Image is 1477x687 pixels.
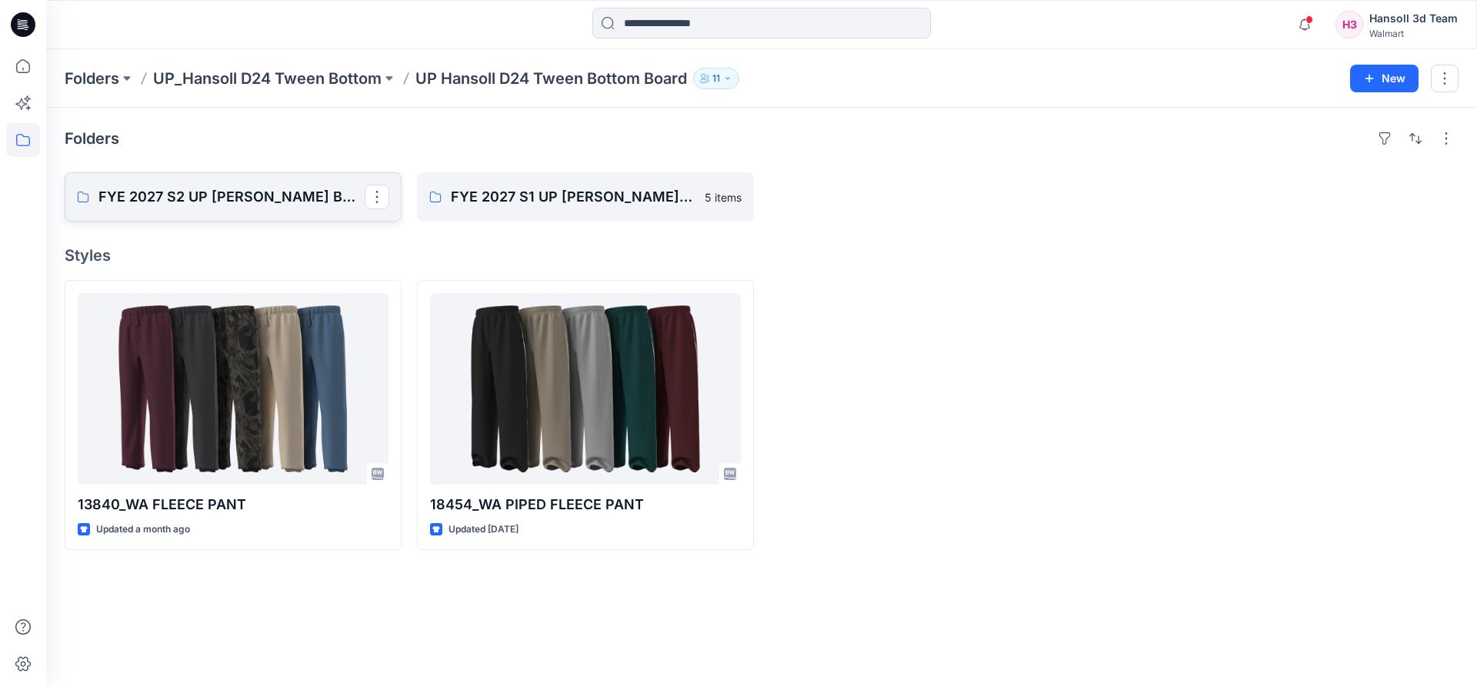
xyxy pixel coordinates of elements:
[451,186,695,208] p: FYE 2027 S1 UP [PERSON_NAME] BOTTOM
[415,68,687,89] p: UP Hansoll D24 Tween Bottom Board
[153,68,382,89] a: UP_Hansoll D24 Tween Bottom
[1369,28,1458,39] div: Walmart
[78,293,388,485] a: 13840_WA FLEECE PANT
[1335,11,1363,38] div: H3
[65,172,402,222] a: FYE 2027 S2 UP [PERSON_NAME] BOTTOM
[65,129,119,148] h4: Folders
[705,189,742,205] p: 5 items
[417,172,754,222] a: FYE 2027 S1 UP [PERSON_NAME] BOTTOM5 items
[65,246,1459,265] h4: Styles
[96,522,190,538] p: Updated a month ago
[430,494,741,515] p: 18454_WA PIPED FLEECE PANT
[78,494,388,515] p: 13840_WA FLEECE PANT
[712,70,720,87] p: 11
[98,186,365,208] p: FYE 2027 S2 UP [PERSON_NAME] BOTTOM
[693,68,739,89] button: 11
[1350,65,1419,92] button: New
[448,522,518,538] p: Updated [DATE]
[430,293,741,485] a: 18454_WA PIPED FLEECE PANT
[65,68,119,89] a: Folders
[1369,9,1458,28] div: Hansoll 3d Team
